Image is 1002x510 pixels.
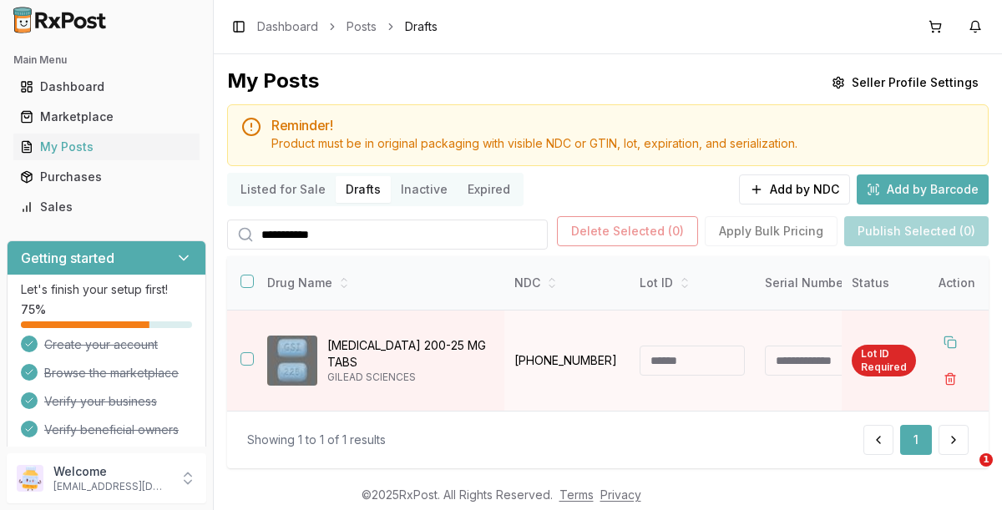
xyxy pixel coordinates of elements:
button: Marketplace [7,104,206,130]
span: Verify your business [44,393,157,410]
div: My Posts [227,68,319,98]
button: Dashboard [7,73,206,100]
p: [MEDICAL_DATA] 200-25 MG TABS [327,337,491,371]
button: Expired [458,176,520,203]
span: 75 % [21,301,46,318]
div: Drug Name [267,275,491,291]
span: Create your account [44,336,158,353]
p: GILEAD SCIENCES [327,371,491,384]
img: Descovy 200-25 MG TABS [267,336,317,386]
a: My Posts [13,132,200,162]
p: Let's finish your setup first! [21,281,192,298]
p: [PHONE_NUMBER] [514,352,620,369]
a: Terms [559,487,594,502]
button: Drafts [336,176,391,203]
button: Duplicate [935,327,965,357]
div: Marketplace [20,109,193,125]
div: Serial Number [765,275,870,291]
span: Browse the marketplace [44,365,179,381]
div: Dashboard [20,78,193,95]
button: My Posts [7,134,206,160]
h3: Getting started [21,248,114,268]
nav: breadcrumb [257,18,438,35]
div: My Posts [20,139,193,155]
a: Posts [347,18,377,35]
button: Delete [935,364,965,394]
div: Lot ID [640,275,745,291]
a: Marketplace [13,102,200,132]
div: Showing 1 to 1 of 1 results [247,432,386,448]
button: 1 [900,425,932,455]
a: Purchases [13,162,200,192]
span: 1 [979,453,993,467]
th: Action [925,256,989,311]
th: Status [842,256,926,311]
button: Seller Profile Settings [822,68,989,98]
div: Product must be in original packaging with visible NDC or GTIN, lot, expiration, and serialization. [271,135,974,152]
button: Inactive [391,176,458,203]
img: RxPost Logo [7,7,114,33]
div: Lot ID Required [852,345,916,376]
button: Sales [7,194,206,220]
button: Add by Barcode [857,174,989,205]
p: [EMAIL_ADDRESS][DOMAIN_NAME] [53,480,170,493]
button: Add by NDC [739,174,850,205]
a: Dashboard [257,18,318,35]
a: Privacy [600,487,641,502]
div: Sales [20,199,193,215]
div: Purchases [20,169,193,185]
iframe: Intercom live chat [945,453,985,493]
a: Sales [13,192,200,222]
img: User avatar [17,465,43,492]
button: Purchases [7,164,206,190]
span: Verify beneficial owners [44,422,179,438]
button: Listed for Sale [230,176,336,203]
a: Dashboard [13,72,200,102]
h2: Main Menu [13,53,200,67]
h5: Reminder! [271,119,974,132]
span: Drafts [405,18,438,35]
div: NDC [514,275,620,291]
p: Welcome [53,463,170,480]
